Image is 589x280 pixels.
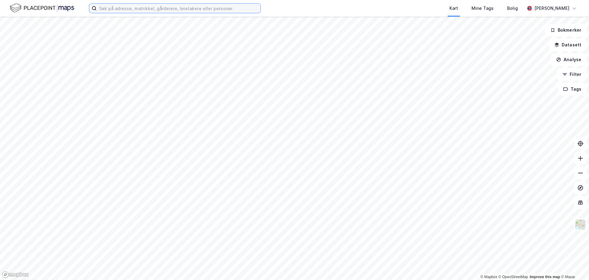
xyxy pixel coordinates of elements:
[10,3,74,14] img: logo.f888ab2527a4732fd821a326f86c7f29.svg
[2,271,29,278] a: Mapbox homepage
[534,5,569,12] div: [PERSON_NAME]
[558,250,589,280] iframe: Chat Widget
[480,275,497,279] a: Mapbox
[97,4,260,13] input: Søk på adresse, matrikkel, gårdeiere, leietakere eller personer
[507,5,518,12] div: Bolig
[530,275,560,279] a: Improve this map
[557,68,587,81] button: Filter
[558,83,587,95] button: Tags
[449,5,458,12] div: Kart
[558,250,589,280] div: Kontrollprogram for chat
[499,275,528,279] a: OpenStreetMap
[472,5,494,12] div: Mine Tags
[545,24,587,36] button: Bokmerker
[551,53,587,66] button: Analyse
[549,39,587,51] button: Datasett
[575,219,586,231] img: Z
